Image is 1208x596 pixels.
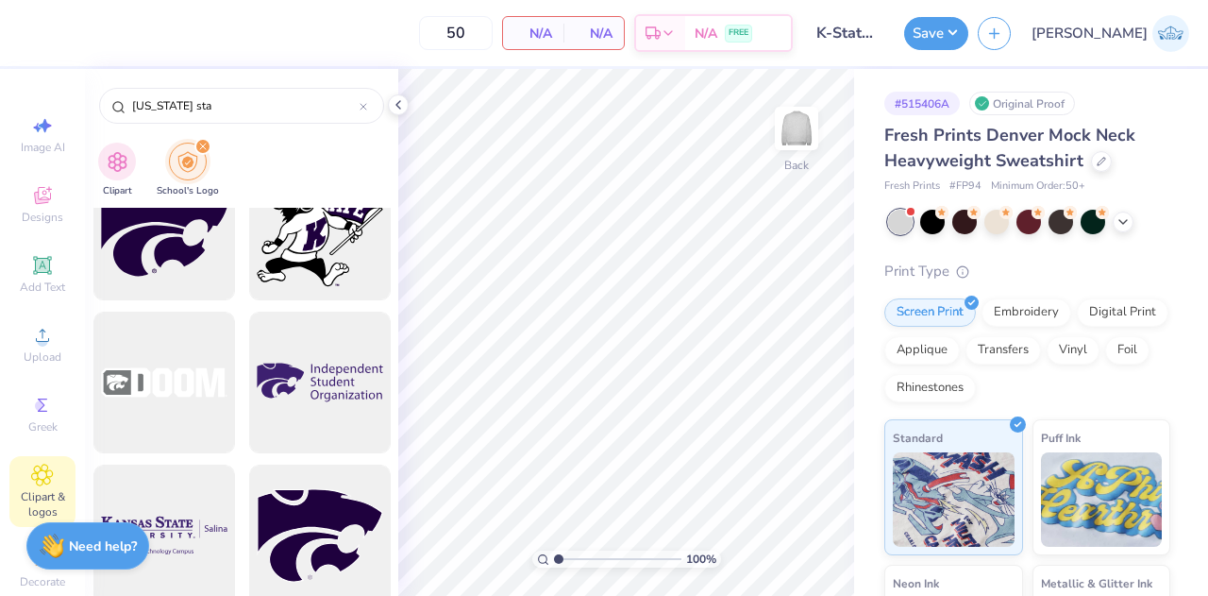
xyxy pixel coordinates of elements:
span: Standard [893,428,943,448]
span: Clipart [103,184,132,198]
strong: Need help? [69,537,137,555]
span: Puff Ink [1041,428,1081,448]
span: N/A [514,24,552,43]
div: Screen Print [884,298,976,327]
button: filter button [157,143,219,198]
img: Puff Ink [1041,452,1163,547]
div: Transfers [965,336,1041,365]
input: – – [419,16,493,50]
span: Greek [28,419,58,434]
span: Fresh Prints [884,179,940,195]
div: # 515406A [884,92,960,115]
div: Back [784,157,809,174]
div: filter for School's Logo [157,143,219,198]
span: Minimum Order: 50 + [991,179,1085,195]
img: Standard [893,452,1015,547]
span: Image AI [21,140,65,155]
a: [PERSON_NAME] [1032,15,1189,52]
input: Untitled Design [802,14,895,52]
button: filter button [98,143,136,198]
span: 100 % [686,551,716,568]
span: Add Text [20,280,65,295]
span: School's Logo [157,184,219,198]
span: Metallic & Glitter Ink [1041,573,1152,593]
img: Janilyn Atanacio [1152,15,1189,52]
div: Vinyl [1047,336,1099,365]
div: Digital Print [1077,298,1168,327]
div: Embroidery [981,298,1071,327]
span: # FP94 [949,179,981,195]
div: Rhinestones [884,374,976,402]
span: N/A [695,24,717,43]
span: N/A [575,24,612,43]
div: filter for Clipart [98,143,136,198]
span: Clipart & logos [9,489,75,519]
img: Back [778,110,815,147]
button: Save [904,17,968,50]
span: Upload [24,349,61,365]
input: Try "WashU" [130,96,360,115]
div: Applique [884,336,960,365]
span: FREE [729,26,748,40]
span: [PERSON_NAME] [1032,23,1148,44]
img: School's Logo Image [177,151,198,173]
div: Foil [1105,336,1149,365]
span: Decorate [20,574,65,589]
div: Original Proof [969,92,1075,115]
span: Neon Ink [893,573,939,593]
span: Designs [22,210,63,225]
span: Fresh Prints Denver Mock Neck Heavyweight Sweatshirt [884,124,1135,172]
div: Print Type [884,261,1170,282]
img: Clipart Image [107,151,128,173]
